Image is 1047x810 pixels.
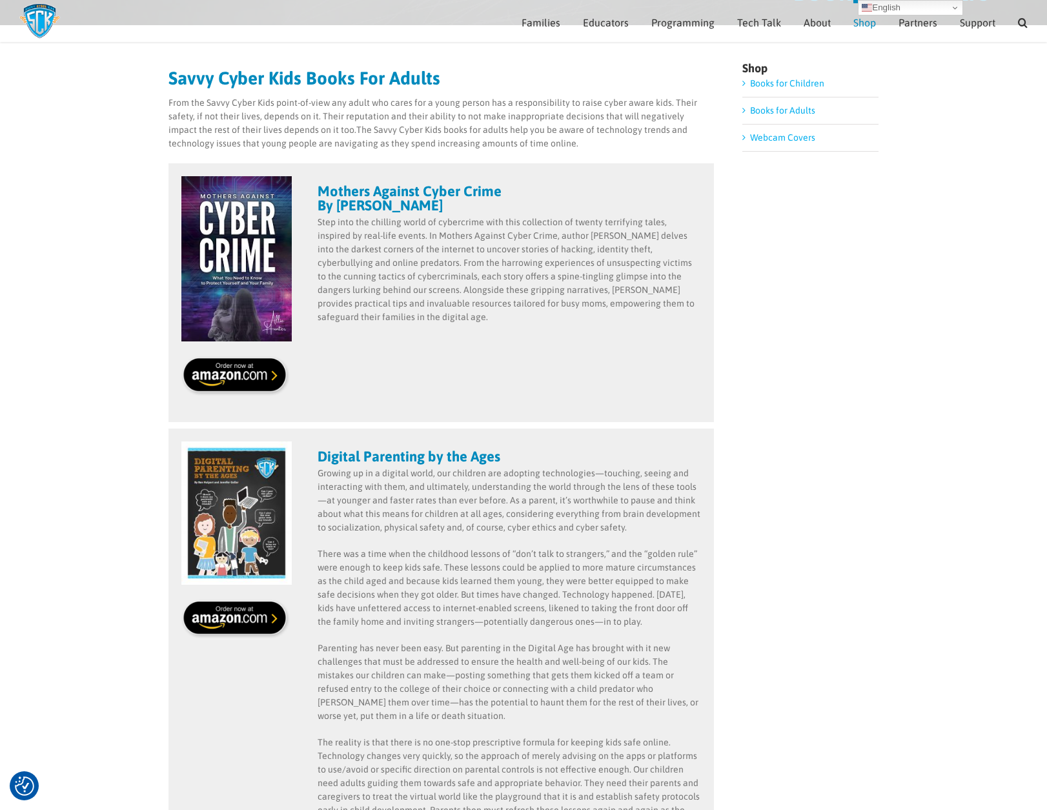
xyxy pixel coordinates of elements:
a: Webcam Covers [750,132,815,143]
img: Digital Parenting by the Ages [181,441,292,585]
span: depends on it too. [284,125,356,135]
strong: Digital Parenting by the Ages [318,448,500,465]
p: Growing up in a digital world, our children are adopting technologies—touching, seeing and intera... [318,467,701,534]
img: Order on Amazon! [181,598,292,639]
a: Books for Children [750,78,824,88]
span: Partners [899,17,937,28]
span: Programming [651,17,715,28]
h4: Shop [742,63,879,74]
span: Shop [853,17,876,28]
img: en [862,3,872,13]
span: Support [960,17,995,28]
span: Tech Talk [737,17,781,28]
img: Order on Amazon! [181,355,292,396]
span: The Savvy Cyber Kids books for adults help you be aware of technology trends and technology issue... [168,125,687,148]
a: Books for Adults [750,105,815,116]
img: Revisit consent button [15,776,34,796]
strong: Savvy Cyber Kids Books For Adults [168,68,440,88]
img: Savvy Cyber Kids Logo [19,3,60,39]
span: for a young person has a responsibility to raise cyber aware kids. Their safety, if not their liv... [168,97,697,135]
button: Consent Preferences [15,776,34,796]
p: There was a time when the childhood lessons of “don’t talk to strangers,” and the “golden rule” w... [318,547,701,629]
span: About [804,17,831,28]
strong: Mothers Against Cyber Crime By [PERSON_NAME] [318,183,502,214]
span: Educators [583,17,629,28]
p: Parenting has never been easy. But parenting in the Digital Age has brought with it new challenge... [318,642,701,723]
p: Step into the chilling world of cybercrime with this collection of twenty terrifying tales, inspi... [318,216,701,324]
span: From the Savvy Cyber Kids point-of-view any adult who cares [168,97,412,108]
span: Families [522,17,560,28]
